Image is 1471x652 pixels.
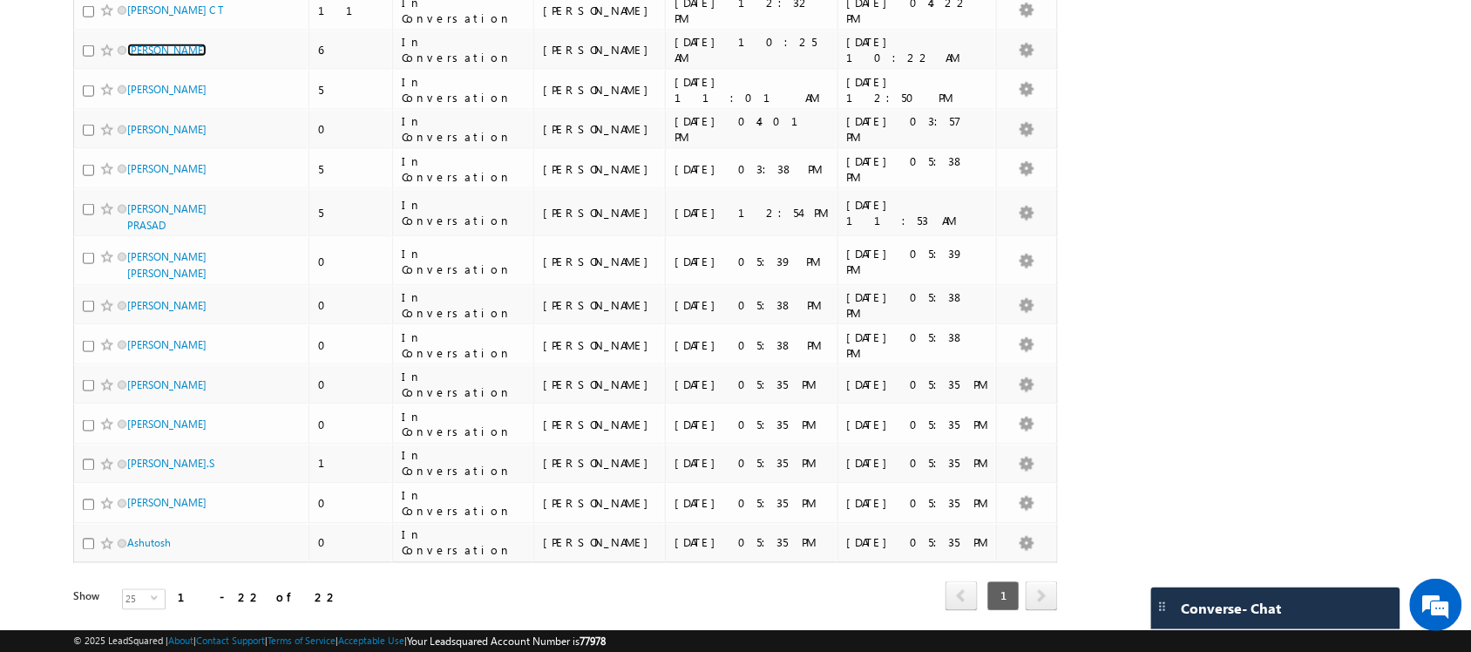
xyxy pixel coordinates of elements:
[847,289,989,321] div: [DATE] 05:38 PM
[543,297,657,313] div: [PERSON_NAME]
[402,448,525,479] div: In Conversation
[127,202,207,232] a: [PERSON_NAME] PRASAD
[674,417,830,432] div: [DATE] 05:35 PM
[402,488,525,520] div: In Conversation
[168,635,193,646] a: About
[847,456,989,472] div: [DATE] 05:35 PM
[318,161,384,177] div: 5
[127,537,171,550] a: Ashutosh
[402,369,525,400] div: In Conversation
[127,3,223,17] a: [PERSON_NAME] C T
[286,9,328,51] div: Minimize live chat window
[1026,583,1058,611] a: next
[847,113,989,145] div: [DATE] 03:57 PM
[127,378,207,391] a: [PERSON_NAME]
[847,329,989,361] div: [DATE] 05:38 PM
[407,635,606,648] span: Your Leadsquared Account Number is
[318,121,384,137] div: 0
[73,589,108,605] div: Show
[30,92,73,114] img: d_60004797649_company_0_60004797649
[847,496,989,512] div: [DATE] 05:35 PM
[402,197,525,228] div: In Conversation
[543,121,657,137] div: [PERSON_NAME]
[318,337,384,353] div: 0
[127,44,207,57] a: [PERSON_NAME]
[318,297,384,313] div: 0
[402,409,525,440] div: In Conversation
[847,34,989,65] div: [DATE] 10:22 AM
[543,254,657,269] div: [PERSON_NAME]
[318,456,384,472] div: 1
[847,246,989,277] div: [DATE] 05:39 PM
[402,246,525,277] div: In Conversation
[543,82,657,98] div: [PERSON_NAME]
[674,496,830,512] div: [DATE] 05:35 PM
[318,417,384,432] div: 0
[847,417,989,432] div: [DATE] 05:35 PM
[237,513,316,537] em: Start Chat
[402,153,525,185] div: In Conversation
[402,527,525,559] div: In Conversation
[674,297,830,313] div: [DATE] 05:38 PM
[123,590,151,609] span: 25
[946,583,978,611] a: prev
[1026,581,1058,611] span: next
[127,299,207,312] a: [PERSON_NAME]
[402,113,525,145] div: In Conversation
[127,458,214,471] a: [PERSON_NAME].S
[674,535,830,551] div: [DATE] 05:35 PM
[580,635,606,648] span: 77978
[674,377,830,392] div: [DATE] 05:35 PM
[318,254,384,269] div: 0
[23,161,318,499] textarea: Type your message and hit 'Enter'
[402,289,525,321] div: In Conversation
[1156,600,1169,614] img: carter-drag
[674,74,830,105] div: [DATE] 11:01 AM
[674,113,830,145] div: [DATE] 04:01 PM
[543,456,657,472] div: [PERSON_NAME]
[674,205,830,221] div: [DATE] 12:54 PM
[318,205,384,221] div: 5
[196,635,265,646] a: Contact Support
[543,337,657,353] div: [PERSON_NAME]
[847,153,989,185] div: [DATE] 05:38 PM
[674,254,830,269] div: [DATE] 05:39 PM
[946,581,978,611] span: prev
[543,42,657,58] div: [PERSON_NAME]
[543,535,657,551] div: [PERSON_NAME]
[402,74,525,105] div: In Conversation
[318,3,384,18] div: 11
[127,83,207,96] a: [PERSON_NAME]
[318,42,384,58] div: 6
[847,197,989,228] div: [DATE] 11:53 AM
[73,633,606,649] span: © 2025 LeadSquared | | | | |
[178,587,339,608] div: 1 - 22 of 22
[151,594,165,602] span: select
[127,162,207,175] a: [PERSON_NAME]
[674,34,830,65] div: [DATE] 10:25 AM
[543,161,657,177] div: [PERSON_NAME]
[127,250,207,280] a: [PERSON_NAME] [PERSON_NAME]
[847,74,989,105] div: [DATE] 12:50 PM
[543,205,657,221] div: [PERSON_NAME]
[402,329,525,361] div: In Conversation
[543,377,657,392] div: [PERSON_NAME]
[1182,601,1282,616] span: Converse - Chat
[674,337,830,353] div: [DATE] 05:38 PM
[127,497,207,510] a: [PERSON_NAME]
[847,377,989,392] div: [DATE] 05:35 PM
[674,161,830,177] div: [DATE] 03:38 PM
[318,496,384,512] div: 0
[268,635,336,646] a: Terms of Service
[127,418,207,431] a: [PERSON_NAME]
[318,82,384,98] div: 5
[847,535,989,551] div: [DATE] 05:35 PM
[338,635,404,646] a: Acceptable Use
[543,496,657,512] div: [PERSON_NAME]
[987,581,1020,611] span: 1
[91,92,293,114] div: Chat with us now
[127,338,207,351] a: [PERSON_NAME]
[543,3,657,18] div: [PERSON_NAME]
[402,34,525,65] div: In Conversation
[318,377,384,392] div: 0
